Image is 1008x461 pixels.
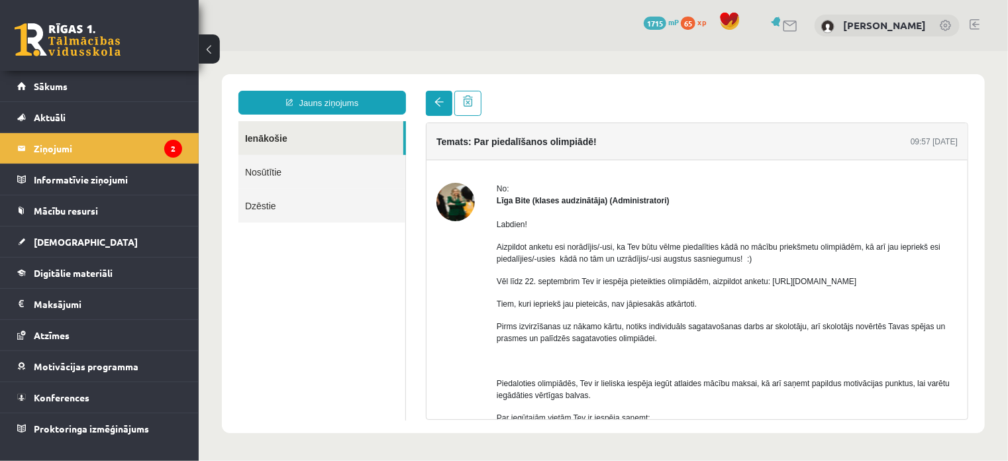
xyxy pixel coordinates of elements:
[238,85,398,96] h4: Temats: Par piedalīšanos olimpiādē!
[34,80,68,92] span: Sākums
[821,20,834,33] img: Elza Veinberga
[298,361,759,373] p: Par iegūtajām vietām Tev ir iespēja saņemt:
[298,327,759,350] p: Piedaloties olimpiādēs, Tev ir lieliska iespēja iegūt atlaides mācību maksai, kā arī saņemt papil...
[40,104,207,138] a: Nosūtītie
[34,360,138,372] span: Motivācijas programma
[697,17,706,27] span: xp
[164,140,182,158] i: 2
[17,71,182,101] a: Sākums
[644,17,666,30] span: 1715
[17,102,182,132] a: Aktuāli
[40,138,207,172] a: Dzēstie
[668,17,679,27] span: mP
[17,133,182,164] a: Ziņojumi2
[843,19,926,32] a: [PERSON_NAME]
[34,329,70,341] span: Atzīmes
[17,227,182,257] a: [DEMOGRAPHIC_DATA]
[298,168,759,179] p: Labdien!
[34,164,182,195] legend: Informatīvie ziņojumi
[712,85,759,97] div: 09:57 [DATE]
[298,225,759,236] p: Vēl līdz 22. septembrim Tev ir iespēja pieteikties olimpiādēm, aizpildot anketu: [URL][DOMAIN_NAME]
[34,289,182,319] legend: Maksājumi
[34,391,89,403] span: Konferences
[40,70,205,104] a: Ienākošie
[34,205,98,217] span: Mācību resursi
[34,111,66,123] span: Aktuāli
[34,267,113,279] span: Digitālie materiāli
[34,423,149,435] span: Proktoringa izmēģinājums
[681,17,695,30] span: 65
[15,23,121,56] a: Rīgas 1. Tālmācības vidusskola
[34,236,138,248] span: [DEMOGRAPHIC_DATA]
[17,320,182,350] a: Atzīmes
[34,133,182,164] legend: Ziņojumi
[17,164,182,195] a: Informatīvie ziņojumi
[17,413,182,444] a: Proktoringa izmēģinājums
[681,17,713,27] a: 65 xp
[298,247,759,259] p: Tiem, kuri iepriekš jau pieteicās, nav jāpiesakās atkārtoti.
[298,132,759,144] div: No:
[17,258,182,288] a: Digitālie materiāli
[17,195,182,226] a: Mācību resursi
[298,190,759,214] p: Aizpildot anketu esi norādījis/-usi, ka Tev būtu vēlme piedalīties kādā no mācību priekšmetu olim...
[644,17,679,27] a: 1715 mP
[298,145,471,154] strong: Līga Bite (klases audzinātāja) (Administratori)
[17,351,182,382] a: Motivācijas programma
[17,289,182,319] a: Maksājumi
[40,40,207,64] a: Jauns ziņojums
[238,132,276,170] img: Līga Bite (klases audzinātāja)
[17,382,182,413] a: Konferences
[298,270,759,293] p: Pirms izvirzīšanas uz nākamo kārtu, notiks individuāls sagatavošanas darbs ar skolotāju, arī skol...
